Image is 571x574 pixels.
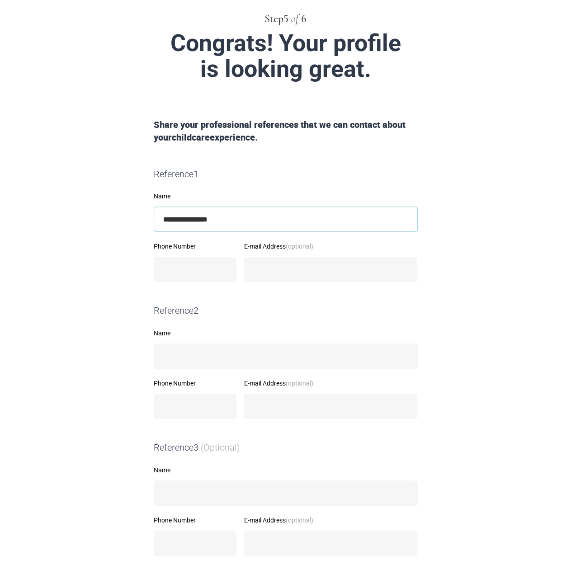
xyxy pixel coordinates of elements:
div: Share your professional references that we can contact about your childcare experience. [150,118,421,144]
span: of [291,14,298,24]
label: Name [154,193,418,199]
div: Reference 3 [150,441,421,454]
strong: (optional) [285,242,313,250]
div: Step 5 6 [54,11,517,27]
span: (Optional) [201,442,240,453]
span: E-mail Address [244,379,313,387]
label: Phone Number [154,517,237,523]
strong: (optional) [285,379,313,387]
strong: (optional) [285,516,313,524]
label: Phone Number [154,243,237,249]
label: Phone Number [154,380,237,386]
span: E-mail Address [244,516,313,524]
label: Name [154,467,418,473]
div: Reference 2 [150,304,421,317]
div: Reference 1 [150,168,421,181]
span: E-mail Address [244,242,313,250]
label: Name [154,330,418,336]
div: Congrats! Your profile is looking great. [72,30,499,82]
